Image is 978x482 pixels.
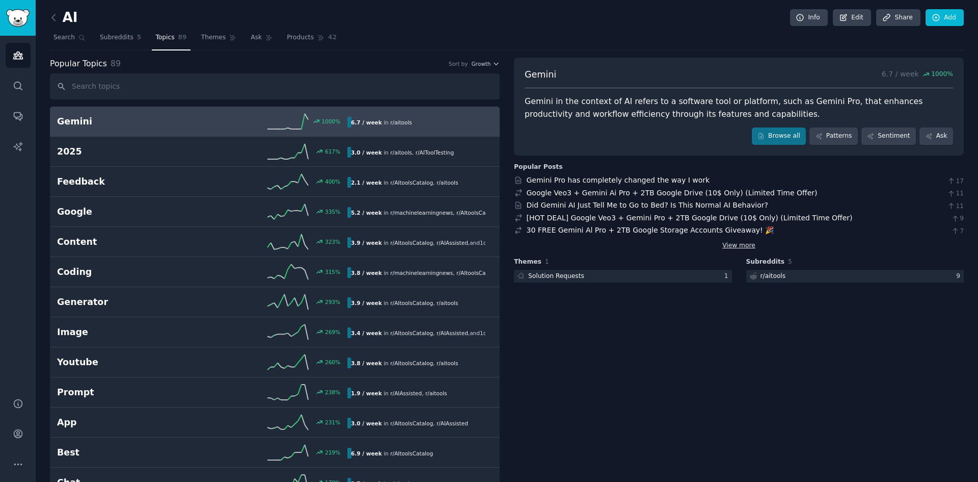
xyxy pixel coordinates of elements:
span: and 1 other [470,330,497,336]
span: r/ AIAssisted [437,330,468,336]
span: r/ AItoolsCatalog [390,180,433,186]
a: Image269%3.4 / weekin r/AItoolsCatalog,r/AIAssisted,and1other [50,317,500,347]
a: Best219%6.9 / weekin r/AItoolsCatalog [50,438,500,468]
b: 3.9 / week [351,300,382,306]
span: 17 [947,177,964,186]
span: r/ AIToolTesting [416,149,454,156]
div: in [347,117,416,128]
div: Popular Posts [514,163,563,172]
div: in [347,207,485,218]
b: 3.8 / week [351,360,382,366]
h2: Google [57,206,202,218]
div: in [347,147,457,158]
span: , [453,210,454,216]
div: 219 % [325,449,340,456]
div: 9 [956,272,964,281]
h2: Feedback [57,175,202,188]
a: Did Gemini AI Just Tell Me to Go to Bed? Is This Normal AI Behavior? [527,201,768,209]
b: 6.7 / week [351,119,382,125]
a: 30 FREE Gemini Al Pro + 2TB Google Storage Accounts Giveaway! 🎉 [527,226,774,234]
div: Gemini in the context of AI refers to a software tool or platform, such as Gemini Pro, that enhan... [525,95,953,120]
span: Topics [155,33,174,42]
a: Solution Requests1 [514,270,732,283]
img: GummySearch logo [6,9,30,27]
span: , [433,240,434,246]
span: r/ AIAssisted [390,390,422,396]
b: 3.8 / week [351,270,382,276]
div: 1 [724,272,732,281]
b: 5.2 / week [351,210,382,216]
a: r/aitools9 [746,270,964,283]
h2: Prompt [57,386,202,399]
span: r/ AItoolsCatalog [390,450,433,456]
span: r/ aitools [390,119,412,125]
a: Themes [198,30,240,50]
span: 1000 % [931,70,953,79]
a: Topics89 [152,30,190,50]
div: in [347,388,451,398]
span: r/ AItoolsCatalog [390,360,433,366]
div: in [347,237,485,248]
span: 11 [947,189,964,198]
span: 89 [178,33,187,42]
span: r/ machinelearningnews [390,270,453,276]
span: r/ AItoolsCatalog [390,300,433,306]
div: in [347,358,462,368]
span: r/ AItoolsCatalog [456,270,499,276]
a: Browse all [752,128,806,145]
div: 238 % [325,389,340,396]
b: 3.0 / week [351,149,382,156]
button: Growth [471,60,500,67]
h2: Youtube [57,356,202,369]
a: App231%3.0 / weekin r/AItoolsCatalog,r/AIAssisted [50,408,500,438]
span: Themes [201,33,226,42]
a: 2025617%3.0 / weekin r/aitools,r/AIToolTesting [50,137,500,167]
div: r/ aitools [760,272,786,281]
h2: Gemini [57,115,202,128]
div: 260 % [325,359,340,366]
a: Add [926,9,964,27]
a: Youtube260%3.8 / weekin r/AItoolsCatalog,r/aitools [50,347,500,377]
span: , [433,180,434,186]
span: Products [287,33,314,42]
span: Popular Topics [50,58,107,70]
span: Ask [251,33,262,42]
h2: Content [57,236,202,248]
div: 269 % [325,328,340,336]
div: in [347,267,485,278]
div: 231 % [325,419,340,426]
span: r/ aitools [425,390,447,396]
span: r/ aitools [437,300,458,306]
a: Products42 [283,30,340,50]
span: 42 [328,33,337,42]
div: 315 % [325,268,340,275]
div: in [347,327,485,338]
a: Search [50,30,89,50]
span: Search [53,33,75,42]
span: , [433,300,434,306]
b: 1.9 / week [351,390,382,396]
h2: App [57,416,202,429]
a: Sentiment [861,128,916,145]
span: r/ aitools [437,360,458,366]
span: r/ AItoolsCatalog [390,240,433,246]
span: Themes [514,258,541,267]
div: in [347,448,437,459]
div: 335 % [325,208,340,215]
a: Content323%3.9 / weekin r/AItoolsCatalog,r/AIAssisted,and1other [50,227,500,257]
p: 6.7 / week [882,68,953,81]
span: 11 [947,202,964,211]
a: Google Veo3 + Gemini Ai Pro + 2TB Google Drive (10$ Only) (Limited Time Offer) [527,189,818,197]
span: r/ AItoolsCatalog [456,210,499,216]
span: r/ AIAssisted [437,420,468,426]
a: Prompt238%1.9 / weekin r/AIAssisted,r/aitools [50,377,500,408]
b: 3.4 / week [351,330,382,336]
div: Solution Requests [528,272,584,281]
span: , [433,360,434,366]
span: and 1 other [470,240,497,246]
span: Subreddits [746,258,785,267]
a: Ask [247,30,276,50]
span: r/ aitools [390,149,412,156]
a: Edit [833,9,871,27]
input: Search topics [50,73,500,99]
